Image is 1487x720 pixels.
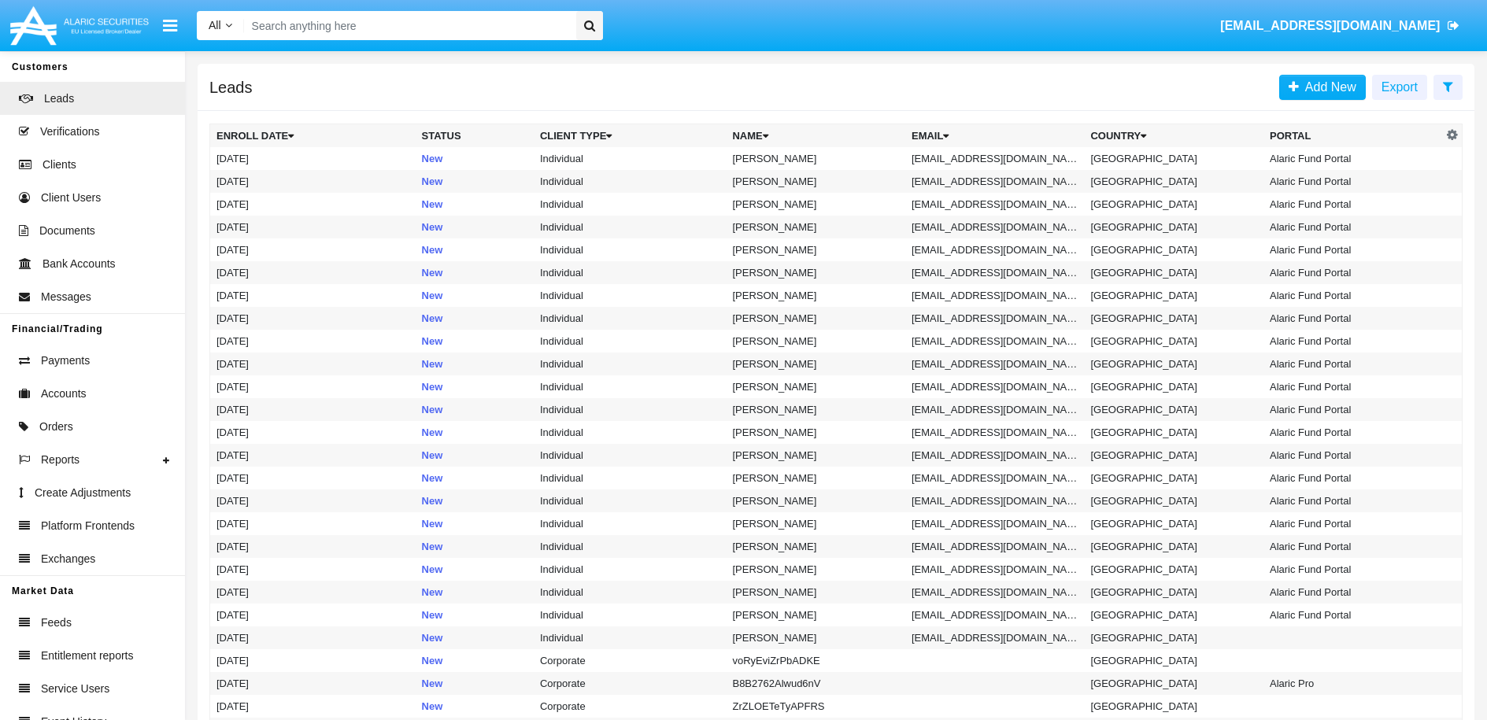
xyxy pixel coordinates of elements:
[534,489,727,512] td: Individual
[43,157,76,173] span: Clients
[1263,284,1443,307] td: Alaric Fund Portal
[726,489,905,512] td: [PERSON_NAME]
[1084,216,1263,238] td: [GEOGRAPHIC_DATA]
[1263,672,1443,695] td: Alaric Pro
[905,330,1085,353] td: [EMAIL_ADDRESS][DOMAIN_NAME]
[726,581,905,604] td: [PERSON_NAME]
[39,419,73,435] span: Orders
[726,695,905,718] td: ZrZLOETeTyAPFRS
[534,193,727,216] td: Individual
[210,649,416,672] td: [DATE]
[416,444,534,467] td: New
[726,307,905,330] td: [PERSON_NAME]
[1263,421,1443,444] td: Alaric Fund Portal
[1084,261,1263,284] td: [GEOGRAPHIC_DATA]
[534,330,727,353] td: Individual
[905,147,1085,170] td: [EMAIL_ADDRESS][DOMAIN_NAME]
[210,170,416,193] td: [DATE]
[534,581,727,604] td: Individual
[726,353,905,375] td: [PERSON_NAME]
[534,170,727,193] td: Individual
[416,330,534,353] td: New
[534,238,727,261] td: Individual
[416,581,534,604] td: New
[1084,238,1263,261] td: [GEOGRAPHIC_DATA]
[1084,307,1263,330] td: [GEOGRAPHIC_DATA]
[1084,581,1263,604] td: [GEOGRAPHIC_DATA]
[416,147,534,170] td: New
[41,386,87,402] span: Accounts
[8,2,151,49] img: Logo image
[534,604,727,626] td: Individual
[905,238,1085,261] td: [EMAIL_ADDRESS][DOMAIN_NAME]
[1263,193,1443,216] td: Alaric Fund Portal
[905,124,1085,148] th: Email
[210,444,416,467] td: [DATE]
[210,124,416,148] th: Enroll Date
[1263,467,1443,489] td: Alaric Fund Portal
[726,216,905,238] td: [PERSON_NAME]
[210,284,416,307] td: [DATE]
[1084,170,1263,193] td: [GEOGRAPHIC_DATA]
[726,193,905,216] td: [PERSON_NAME]
[534,124,727,148] th: Client Type
[1263,330,1443,353] td: Alaric Fund Portal
[416,124,534,148] th: Status
[1263,238,1443,261] td: Alaric Fund Portal
[1084,284,1263,307] td: [GEOGRAPHIC_DATA]
[1084,558,1263,581] td: [GEOGRAPHIC_DATA]
[416,307,534,330] td: New
[726,375,905,398] td: [PERSON_NAME]
[416,558,534,581] td: New
[905,444,1085,467] td: [EMAIL_ADDRESS][DOMAIN_NAME]
[905,626,1085,649] td: [EMAIL_ADDRESS][DOMAIN_NAME]
[726,535,905,558] td: [PERSON_NAME]
[534,216,727,238] td: Individual
[210,193,416,216] td: [DATE]
[726,672,905,695] td: B8B2762Alwud6nV
[416,626,534,649] td: New
[210,604,416,626] td: [DATE]
[1382,80,1418,94] span: Export
[1263,444,1443,467] td: Alaric Fund Portal
[1084,604,1263,626] td: [GEOGRAPHIC_DATA]
[905,375,1085,398] td: [EMAIL_ADDRESS][DOMAIN_NAME]
[726,330,905,353] td: [PERSON_NAME]
[416,649,534,672] td: New
[905,170,1085,193] td: [EMAIL_ADDRESS][DOMAIN_NAME]
[726,558,905,581] td: [PERSON_NAME]
[534,398,727,421] td: Individual
[1084,512,1263,535] td: [GEOGRAPHIC_DATA]
[1084,672,1263,695] td: [GEOGRAPHIC_DATA]
[726,649,905,672] td: voRyEviZrPbADKE
[416,398,534,421] td: New
[210,558,416,581] td: [DATE]
[1084,535,1263,558] td: [GEOGRAPHIC_DATA]
[41,353,90,369] span: Payments
[905,604,1085,626] td: [EMAIL_ADDRESS][DOMAIN_NAME]
[416,193,534,216] td: New
[1263,307,1443,330] td: Alaric Fund Portal
[210,147,416,170] td: [DATE]
[534,467,727,489] td: Individual
[1084,353,1263,375] td: [GEOGRAPHIC_DATA]
[1263,124,1443,148] th: Portal
[1263,512,1443,535] td: Alaric Fund Portal
[1084,626,1263,649] td: [GEOGRAPHIC_DATA]
[197,17,244,34] a: All
[210,398,416,421] td: [DATE]
[905,512,1085,535] td: [EMAIL_ADDRESS][DOMAIN_NAME]
[726,261,905,284] td: [PERSON_NAME]
[1263,581,1443,604] td: Alaric Fund Portal
[905,558,1085,581] td: [EMAIL_ADDRESS][DOMAIN_NAME]
[726,398,905,421] td: [PERSON_NAME]
[416,170,534,193] td: New
[534,147,727,170] td: Individual
[1084,330,1263,353] td: [GEOGRAPHIC_DATA]
[210,695,416,718] td: [DATE]
[726,626,905,649] td: [PERSON_NAME]
[905,284,1085,307] td: [EMAIL_ADDRESS][DOMAIN_NAME]
[416,535,534,558] td: New
[416,375,534,398] td: New
[210,261,416,284] td: [DATE]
